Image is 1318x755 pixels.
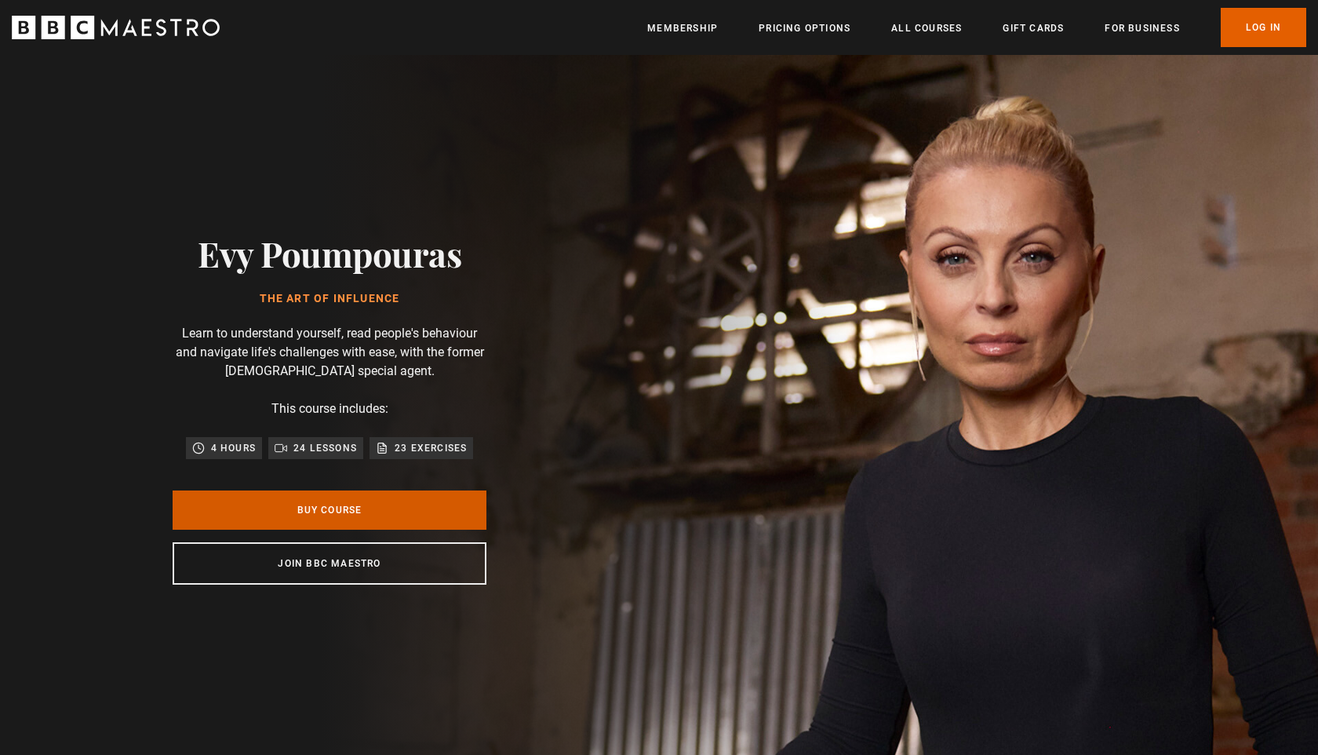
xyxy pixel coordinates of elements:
a: Pricing Options [759,20,850,36]
p: This course includes: [271,399,388,418]
p: Learn to understand yourself, read people's behaviour and navigate life's challenges with ease, w... [173,324,486,381]
p: 24 lessons [293,440,357,456]
h1: The Art of Influence [198,293,461,305]
p: 4 hours [211,440,256,456]
h2: Evy Poumpouras [198,233,461,273]
a: Log In [1221,8,1306,47]
a: For business [1105,20,1179,36]
nav: Primary [647,8,1306,47]
svg: BBC Maestro [12,16,220,39]
p: 23 exercises [395,440,467,456]
a: Membership [647,20,718,36]
a: Join BBC Maestro [173,542,486,585]
a: All Courses [891,20,962,36]
a: Buy Course [173,491,486,530]
a: Gift Cards [1003,20,1064,36]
